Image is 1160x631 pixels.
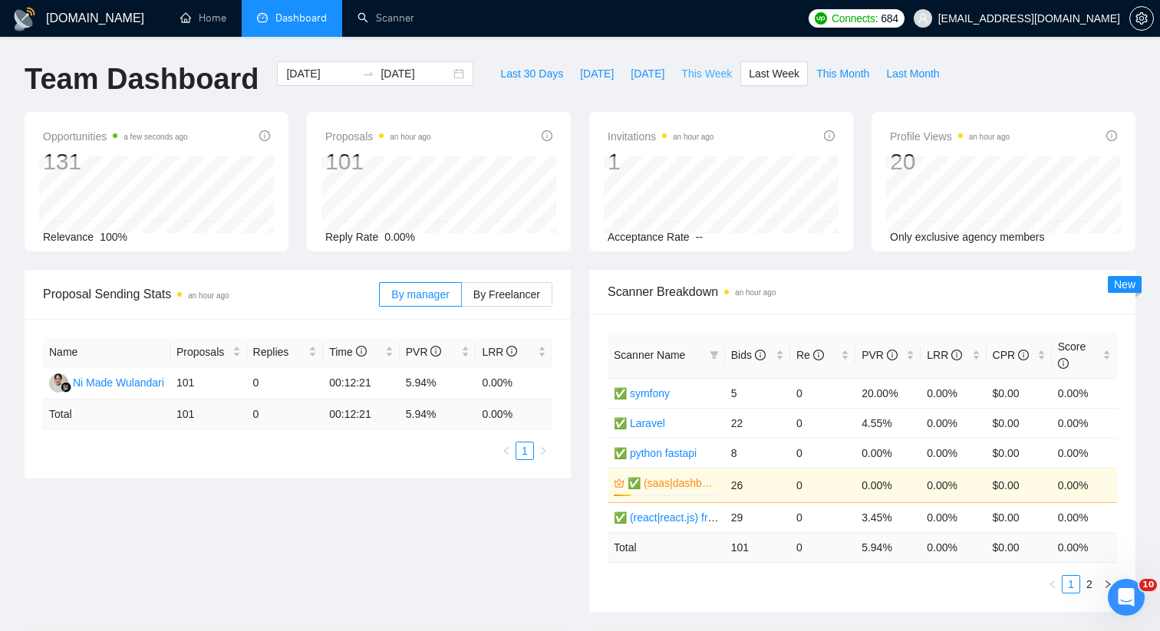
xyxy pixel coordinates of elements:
span: CPR [993,349,1029,361]
span: Proposals [325,127,431,146]
time: an hour ago [969,133,1010,141]
span: By Freelancer [473,288,540,301]
span: Reply Rate [325,231,378,243]
td: 0 [247,399,324,429]
span: Profile Views [890,127,1010,146]
li: 2 [1080,575,1099,593]
span: Proposal Sending Stats [43,284,379,304]
time: an hour ago [188,291,229,300]
button: [DATE] [572,61,622,86]
button: right [534,442,552,460]
span: Invitations [608,127,713,146]
button: This Month [808,61,878,86]
span: Time [329,346,366,358]
span: Relevance [43,231,94,243]
li: Previous Page [497,442,516,460]
td: 0.00% [476,367,552,399]
li: Next Page [1099,575,1117,593]
td: 0 [790,468,855,502]
td: 0.00% [921,408,986,438]
td: 0.00% [921,378,986,408]
td: 0 [790,532,855,562]
time: a few seconds ago [124,133,187,141]
td: 0.00% [1052,438,1117,468]
span: PVR [862,349,898,361]
td: $ 0.00 [987,532,1052,562]
span: to [362,67,374,80]
span: 0.00% [384,231,415,243]
span: Last Week [749,65,799,82]
td: 5.94 % [855,532,921,562]
span: Proposals [176,343,229,360]
span: LRR [482,346,517,358]
span: [DATE] [631,65,664,82]
span: 684 [881,10,898,27]
span: By manager [391,288,449,301]
span: Score [1058,340,1086,370]
button: right [1099,575,1117,593]
button: left [497,442,516,460]
a: NMNi Made Wulandari [49,376,164,388]
button: This Week [673,61,740,86]
td: $0.00 [987,502,1052,532]
span: right [539,446,548,455]
span: [DATE] [580,65,614,82]
td: 0.00% [921,502,986,532]
td: 26 [725,468,790,502]
li: 1 [516,442,534,460]
th: Replies [247,337,324,367]
div: 101 [325,147,431,176]
a: ✅ symfony [614,387,670,399]
td: 22 [725,408,790,438]
time: an hour ago [735,288,776,297]
td: 0.00% [921,438,986,468]
td: 20.00% [855,378,921,408]
span: filter [710,350,719,360]
td: 101 [170,399,247,429]
li: Next Page [534,442,552,460]
td: 0.00% [921,468,986,502]
td: 00:12:21 [323,367,400,399]
input: Start date [286,65,356,82]
span: -- [696,231,703,243]
td: 0 [790,502,855,532]
td: $0.00 [987,378,1052,408]
td: 101 [725,532,790,562]
td: 0.00% [1052,502,1117,532]
td: 0.00% [1052,468,1117,502]
td: 0.00% [855,438,921,468]
td: Total [608,532,725,562]
td: 5.94% [400,367,476,399]
span: Opportunities [43,127,188,146]
span: Connects: [832,10,878,27]
div: 1 [608,147,713,176]
span: LRR [927,349,962,361]
a: ✅ python fastapi [614,447,697,459]
span: right [1103,580,1112,589]
td: 0 [247,367,324,399]
span: setting [1130,12,1153,25]
td: 29 [725,502,790,532]
a: 1 [1063,576,1079,593]
div: 131 [43,147,188,176]
iframe: Intercom live chat [1108,579,1145,616]
td: 0 [790,408,855,438]
td: 0.00% [855,468,921,502]
span: Scanner Breakdown [608,282,1117,301]
button: Last Week [740,61,808,86]
span: info-circle [430,346,441,357]
span: Scanner Name [614,349,685,361]
span: filter [707,343,722,366]
span: info-circle [887,350,898,360]
span: swap-right [362,67,374,80]
time: an hour ago [390,133,430,141]
a: 2 [1081,576,1098,593]
a: ✅ (saas|dashboard|tool|web app|platform) ai developer [628,475,716,491]
span: 100% [100,231,127,243]
td: 0.00 % [921,532,986,562]
span: info-circle [813,350,824,360]
span: crown [614,478,624,488]
span: info-circle [824,130,835,141]
td: 5 [725,378,790,408]
td: $0.00 [987,468,1052,502]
